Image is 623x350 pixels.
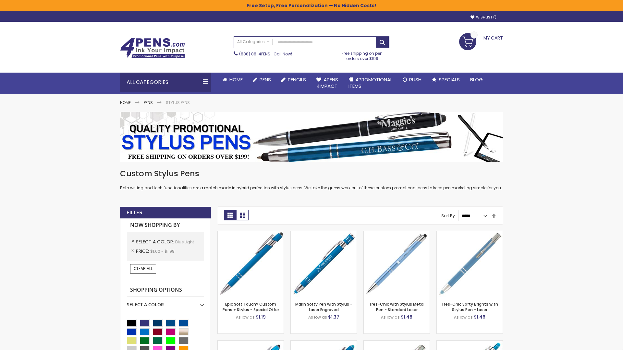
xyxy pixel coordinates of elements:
a: Home [120,100,131,105]
span: Blue Light [175,239,194,245]
span: Home [229,76,243,83]
a: Rush [397,73,427,87]
span: 4PROMOTIONAL ITEMS [348,76,392,89]
a: Tres-Chic Touch Pen - Standard Laser-Blue - Light [364,340,430,346]
span: As low as [454,314,473,320]
span: Rush [409,76,421,83]
a: Ellipse Stylus Pen - Standard Laser-Blue - Light [218,340,284,346]
h1: Custom Stylus Pens [120,169,503,179]
a: Phoenix Softy Brights with Stylus Pen - Laser-Blue - Light [437,340,503,346]
span: As low as [236,314,255,320]
img: Stylus Pens [120,112,503,162]
a: 4PROMOTIONALITEMS [343,73,397,94]
strong: Filter [127,209,142,216]
span: Pencils [288,76,306,83]
strong: Stylus Pens [166,100,190,105]
a: Epic Soft Touch® Custom Pens + Stylus - Special Offer [223,301,279,312]
a: Wishlist [470,15,496,20]
strong: Shopping Options [127,283,204,297]
span: Clear All [134,266,153,271]
img: Tres-Chic Softy Brights with Stylus Pen - Laser-Blue - Light [437,231,503,297]
span: As low as [381,314,400,320]
a: 4P-MS8B-Blue - Light [218,231,284,236]
strong: Now Shopping by [127,218,204,232]
a: Tres-Chic with Stylus Metal Pen - Standard Laser [369,301,424,312]
a: Pens [144,100,153,105]
a: Marin Softy Pen with Stylus - Laser Engraved [295,301,352,312]
span: $1.46 [474,314,485,320]
a: Home [217,73,248,87]
span: $1.00 - $1.99 [150,249,175,254]
span: $1.37 [328,314,339,320]
span: Pens [260,76,271,83]
a: Marin Softy Pen with Stylus - Laser Engraved-Blue - Light [291,231,357,236]
span: Select A Color [136,239,175,245]
a: Pencils [276,73,311,87]
img: 4P-MS8B-Blue - Light [218,231,284,297]
span: $1.19 [256,314,266,320]
span: As low as [308,314,327,320]
a: 4Pens4impact [311,73,343,94]
div: Free shipping on pen orders over $199 [335,48,390,61]
div: Select A Color [127,297,204,308]
span: 4Pens 4impact [316,76,338,89]
span: Blog [470,76,483,83]
span: All Categories [237,39,270,44]
strong: Grid [224,210,236,220]
a: Pens [248,73,276,87]
a: Tres-Chic Softy Brights with Stylus Pen - Laser-Blue - Light [437,231,503,236]
div: All Categories [120,73,211,92]
span: Price [136,248,150,254]
a: Blog [465,73,488,87]
a: Tres-Chic with Stylus Metal Pen - Standard Laser-Blue - Light [364,231,430,236]
img: Tres-Chic with Stylus Metal Pen - Standard Laser-Blue - Light [364,231,430,297]
img: Marin Softy Pen with Stylus - Laser Engraved-Blue - Light [291,231,357,297]
a: Ellipse Softy Brights with Stylus Pen - Laser-Blue - Light [291,340,357,346]
span: Specials [439,76,460,83]
label: Sort By [441,213,455,218]
img: 4Pens Custom Pens and Promotional Products [120,38,185,59]
span: $1.48 [401,314,412,320]
a: All Categories [234,37,273,47]
a: (888) 88-4PENS [239,51,270,57]
a: Tres-Chic Softy Brights with Stylus Pen - Laser [441,301,498,312]
a: Specials [427,73,465,87]
span: - Call Now! [239,51,292,57]
div: Both writing and tech functionalities are a match made in hybrid perfection with stylus pens. We ... [120,169,503,191]
a: Clear All [130,264,156,273]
